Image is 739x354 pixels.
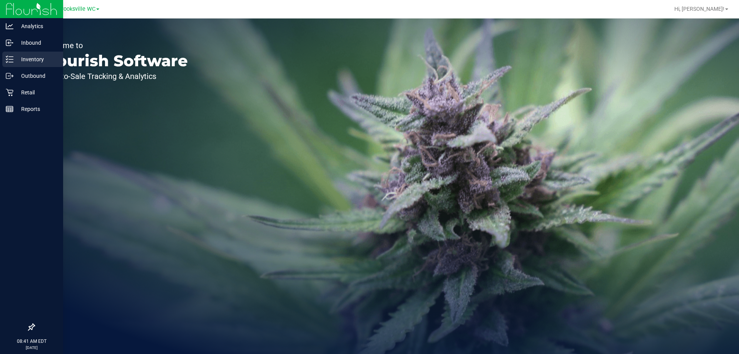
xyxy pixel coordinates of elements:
p: Flourish Software [42,53,188,69]
p: Seed-to-Sale Tracking & Analytics [42,72,188,80]
p: Reports [13,104,60,114]
inline-svg: Reports [6,105,13,113]
inline-svg: Inbound [6,39,13,47]
p: Inbound [13,38,60,47]
span: Hi, [PERSON_NAME]! [674,6,724,12]
p: [DATE] [3,345,60,351]
inline-svg: Retail [6,89,13,96]
inline-svg: Outbound [6,72,13,80]
p: Welcome to [42,42,188,49]
inline-svg: Inventory [6,55,13,63]
p: 08:41 AM EDT [3,338,60,345]
span: Brooksville WC [58,6,95,12]
p: Outbound [13,71,60,81]
p: Inventory [13,55,60,64]
p: Analytics [13,22,60,31]
inline-svg: Analytics [6,22,13,30]
p: Retail [13,88,60,97]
